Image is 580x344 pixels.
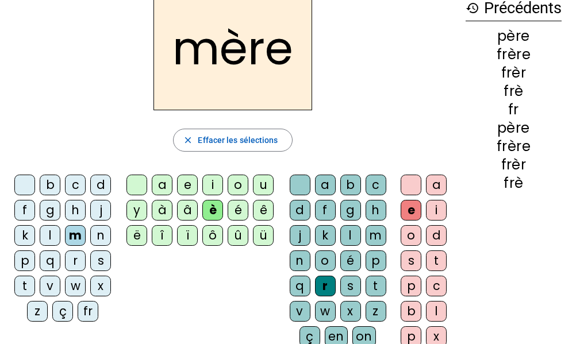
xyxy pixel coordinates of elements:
div: o [228,175,248,195]
div: u [253,175,274,195]
div: è [202,200,223,221]
div: s [340,276,361,296]
div: p [14,250,35,271]
div: b [340,175,361,195]
div: t [366,276,386,296]
div: x [340,301,361,322]
div: q [40,250,60,271]
div: d [290,200,310,221]
div: f [14,200,35,221]
div: a [426,175,447,195]
div: père [466,121,562,135]
div: v [40,276,60,296]
div: z [27,301,48,322]
div: î [152,225,172,246]
div: w [315,301,336,322]
div: c [366,175,386,195]
div: frè [466,84,562,98]
div: f [315,200,336,221]
mat-icon: history [466,1,479,15]
div: m [65,225,86,246]
div: é [340,250,361,271]
div: frè [466,176,562,190]
div: t [426,250,447,271]
div: o [401,225,421,246]
div: â [177,200,198,221]
div: ê [253,200,274,221]
div: w [65,276,86,296]
div: b [40,175,60,195]
div: frèr [466,66,562,80]
div: l [340,225,361,246]
div: j [290,225,310,246]
div: d [426,225,447,246]
div: m [366,225,386,246]
div: p [366,250,386,271]
div: b [401,301,421,322]
div: a [152,175,172,195]
div: h [366,200,386,221]
div: é [228,200,248,221]
div: e [401,200,421,221]
div: y [126,200,147,221]
div: g [40,200,60,221]
div: frère [466,140,562,153]
div: r [65,250,86,271]
div: à [152,200,172,221]
div: x [90,276,111,296]
div: p [401,276,421,296]
div: e [177,175,198,195]
div: père [466,29,562,43]
mat-icon: close [183,135,193,145]
div: r [315,276,336,296]
div: h [65,200,86,221]
div: n [290,250,310,271]
div: ç [52,301,73,322]
div: d [90,175,111,195]
div: z [366,301,386,322]
div: v [290,301,310,322]
span: Effacer les sélections [198,133,278,147]
div: c [65,175,86,195]
div: ï [177,225,198,246]
div: o [315,250,336,271]
div: frère [466,48,562,61]
div: k [315,225,336,246]
div: ô [202,225,223,246]
div: s [401,250,421,271]
div: q [290,276,310,296]
div: ë [126,225,147,246]
div: l [426,301,447,322]
div: n [90,225,111,246]
div: t [14,276,35,296]
div: i [426,200,447,221]
div: j [90,200,111,221]
div: i [202,175,223,195]
div: g [340,200,361,221]
div: fr [78,301,98,322]
button: Effacer les sélections [173,129,292,152]
div: s [90,250,111,271]
div: frèr [466,158,562,172]
div: fr [466,103,562,117]
div: a [315,175,336,195]
div: ü [253,225,274,246]
div: û [228,225,248,246]
div: c [426,276,447,296]
div: k [14,225,35,246]
div: l [40,225,60,246]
